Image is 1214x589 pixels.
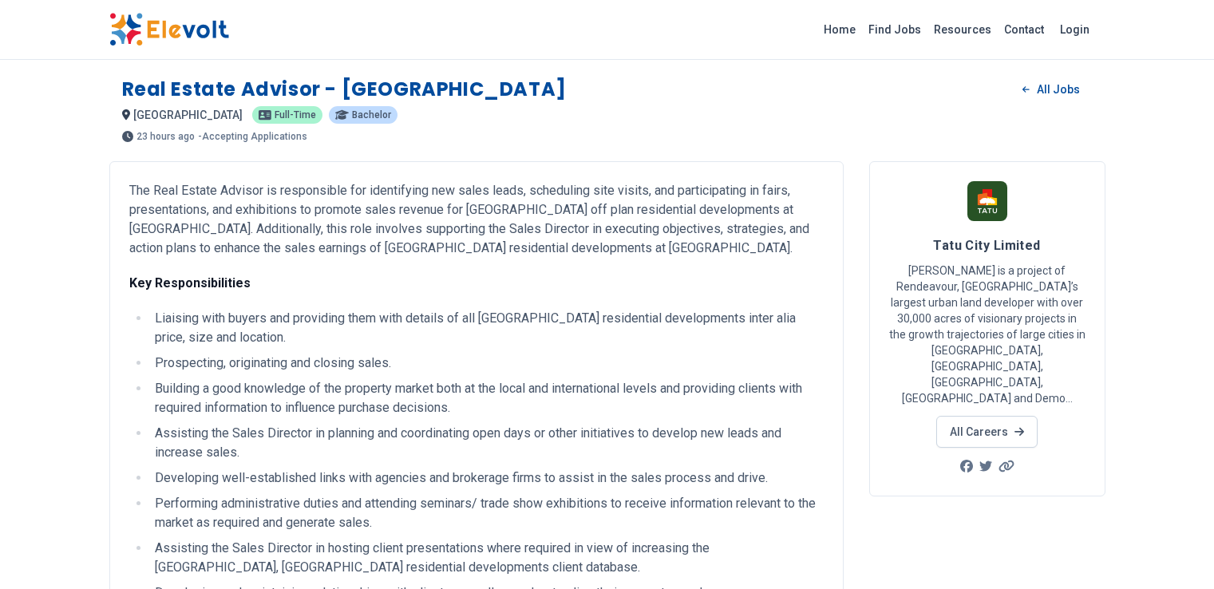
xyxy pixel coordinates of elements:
[133,109,243,121] span: [GEOGRAPHIC_DATA]
[862,17,927,42] a: Find Jobs
[967,181,1007,221] img: Tatu City Limited
[198,132,307,141] p: - Accepting Applications
[150,379,824,417] li: Building a good knowledge of the property market both at the local and international levels and p...
[352,110,391,120] span: Bachelor
[150,354,824,373] li: Prospecting, originating and closing sales.
[150,468,824,488] li: Developing well-established links with agencies and brokerage firms to assist in the sales proces...
[129,275,251,291] strong: Key Responsibilities
[129,181,824,258] p: The Real Estate Advisor is responsible for identifying new sales leads, scheduling site visits, a...
[817,17,862,42] a: Home
[109,13,229,46] img: Elevolt
[936,416,1038,448] a: All Careers
[122,77,567,102] h1: Real Estate Advisor - [GEOGRAPHIC_DATA]
[1050,14,1099,45] a: Login
[927,17,998,42] a: Resources
[889,263,1085,406] p: [PERSON_NAME] is a project of Rendeavour, [GEOGRAPHIC_DATA]’s largest urban land developer with o...
[1010,77,1092,101] a: All Jobs
[150,424,824,462] li: Assisting the Sales Director in planning and coordinating open days or other initiatives to devel...
[150,494,824,532] li: Performing administrative duties and attending seminars/ trade show exhibitions to receive inform...
[150,309,824,347] li: Liaising with buyers and providing them with details of all [GEOGRAPHIC_DATA] residential develop...
[933,238,1041,253] span: Tatu City Limited
[136,132,195,141] span: 23 hours ago
[998,17,1050,42] a: Contact
[150,539,824,577] li: Assisting the Sales Director in hosting client presentations where required in view of increasing...
[275,110,316,120] span: Full-time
